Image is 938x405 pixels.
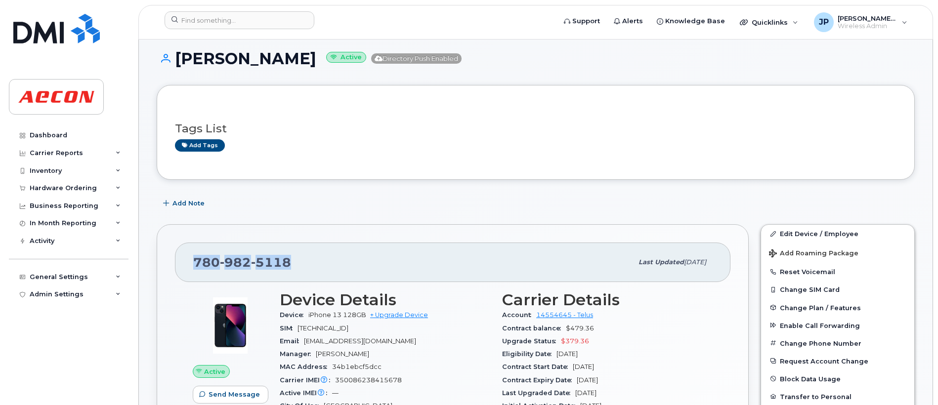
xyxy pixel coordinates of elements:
[536,311,593,319] a: 14554645 - Telus
[280,389,332,397] span: Active IMEI
[157,195,213,212] button: Add Note
[807,12,914,32] div: Jaimini Punjabi
[175,122,896,135] h3: Tags List
[316,350,369,358] span: [PERSON_NAME]
[556,350,578,358] span: [DATE]
[502,337,561,345] span: Upgrade Status
[165,11,314,29] input: Find something...
[650,11,732,31] a: Knowledge Base
[280,291,490,309] h3: Device Details
[193,386,268,404] button: Send Message
[280,376,335,384] span: Carrier IMEI
[761,370,914,388] button: Block Data Usage
[639,258,684,266] span: Last updated
[332,363,382,370] span: 34b1ebcf5dcc
[761,317,914,334] button: Enable Call Forwarding
[502,363,573,370] span: Contract Start Date
[761,225,914,243] a: Edit Device / Employee
[575,389,597,397] span: [DATE]
[566,324,594,332] span: $479.36
[761,243,914,263] button: Add Roaming Package
[502,350,556,358] span: Eligibility Date
[761,263,914,281] button: Reset Voicemail
[780,304,861,311] span: Change Plan / Features
[280,324,298,332] span: SIM
[280,337,304,345] span: Email
[157,50,915,67] h1: [PERSON_NAME]
[761,334,914,352] button: Change Phone Number
[251,255,291,270] span: 5118
[502,311,536,319] span: Account
[557,11,607,31] a: Support
[298,324,348,332] span: [TECHNICAL_ID]
[502,291,713,309] h3: Carrier Details
[371,53,462,64] span: Directory Push Enabled
[280,350,316,358] span: Manager
[175,139,225,152] a: Add tags
[335,376,402,384] span: 350086238415678
[326,52,366,63] small: Active
[622,16,643,26] span: Alerts
[304,337,416,345] span: [EMAIL_ADDRESS][DOMAIN_NAME]
[761,299,914,317] button: Change Plan / Features
[761,281,914,298] button: Change SIM Card
[573,363,594,370] span: [DATE]
[838,22,897,30] span: Wireless Admin
[308,311,366,319] span: iPhone 13 128GB
[370,311,428,319] a: + Upgrade Device
[769,249,858,259] span: Add Roaming Package
[733,12,805,32] div: Quicklinks
[819,16,829,28] span: JP
[172,199,205,208] span: Add Note
[280,363,332,370] span: MAC Address
[502,376,577,384] span: Contract Expiry Date
[220,255,251,270] span: 982
[332,389,339,397] span: —
[561,337,589,345] span: $379.36
[761,352,914,370] button: Request Account Change
[607,11,650,31] a: Alerts
[204,367,225,376] span: Active
[838,14,897,22] span: [PERSON_NAME] Punjabi
[201,296,260,355] img: image20231002-3703462-1ig824h.jpeg
[684,258,706,266] span: [DATE]
[577,376,598,384] span: [DATE]
[209,390,260,399] span: Send Message
[502,324,566,332] span: Contract balance
[572,16,600,26] span: Support
[193,255,291,270] span: 780
[752,18,788,26] span: Quicklinks
[502,389,575,397] span: Last Upgraded Date
[665,16,725,26] span: Knowledge Base
[280,311,308,319] span: Device
[780,322,860,329] span: Enable Call Forwarding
